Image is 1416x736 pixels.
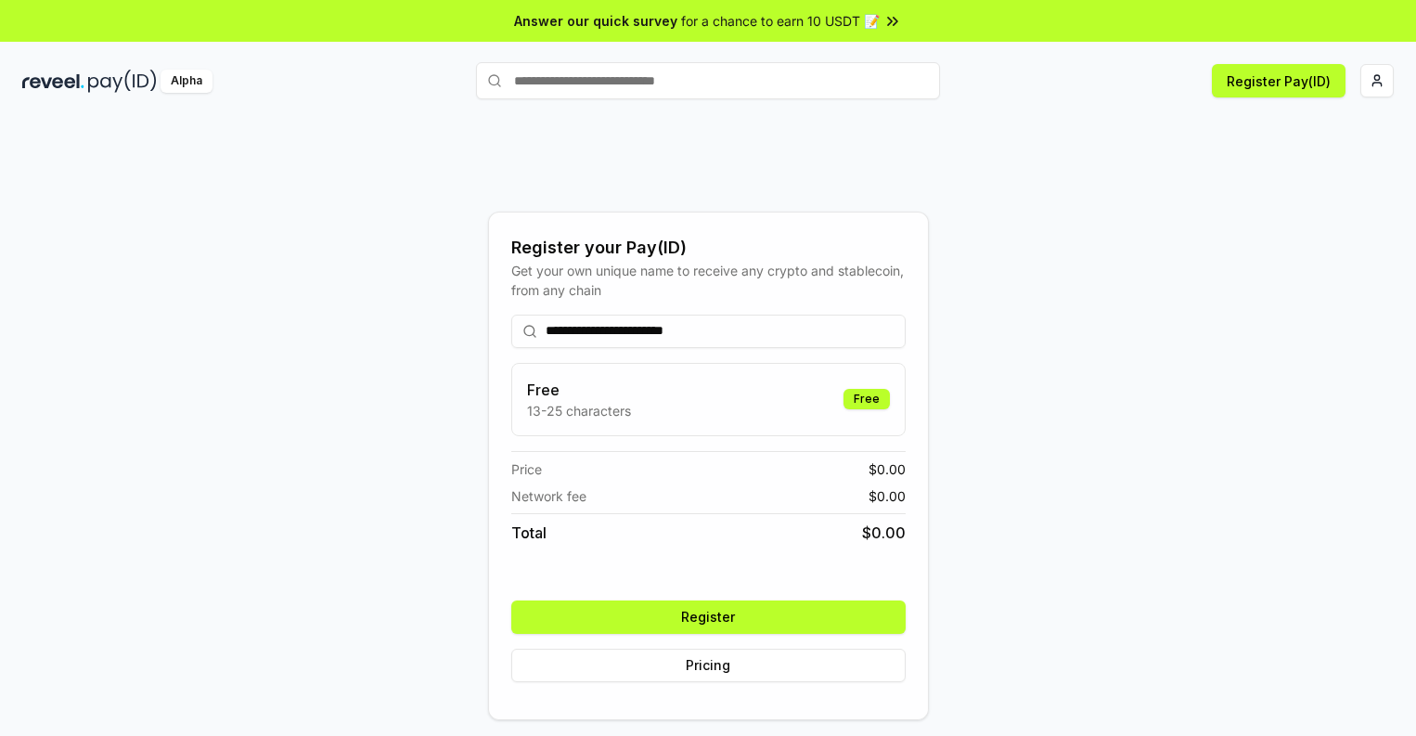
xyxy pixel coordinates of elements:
[88,70,157,93] img: pay_id
[161,70,212,93] div: Alpha
[511,459,542,479] span: Price
[843,389,890,409] div: Free
[514,11,677,31] span: Answer our quick survey
[511,649,906,682] button: Pricing
[527,379,631,401] h3: Free
[527,401,631,420] p: 13-25 characters
[511,522,547,544] span: Total
[869,459,906,479] span: $ 0.00
[511,600,906,634] button: Register
[1212,64,1345,97] button: Register Pay(ID)
[511,486,586,506] span: Network fee
[511,235,906,261] div: Register your Pay(ID)
[869,486,906,506] span: $ 0.00
[511,261,906,300] div: Get your own unique name to receive any crypto and stablecoin, from any chain
[681,11,880,31] span: for a chance to earn 10 USDT 📝
[862,522,906,544] span: $ 0.00
[22,70,84,93] img: reveel_dark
